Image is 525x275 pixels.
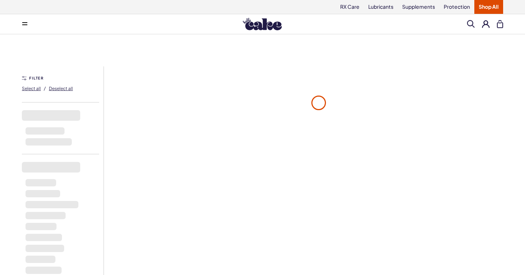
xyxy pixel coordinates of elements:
span: Select all [22,86,41,91]
span: / [44,85,46,92]
button: Deselect all [49,82,73,94]
span: Deselect all [49,86,73,91]
img: Hello Cake [243,18,282,30]
button: Select all [22,82,41,94]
